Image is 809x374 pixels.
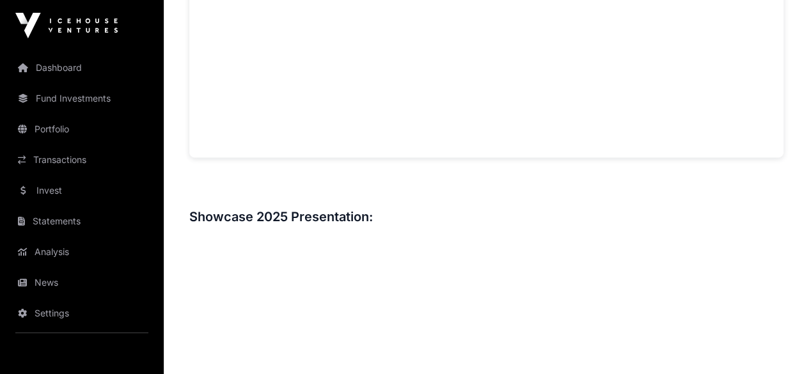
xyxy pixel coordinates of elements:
[10,54,153,82] a: Dashboard
[10,238,153,266] a: Analysis
[15,13,118,38] img: Icehouse Ventures Logo
[10,299,153,327] a: Settings
[189,206,783,226] h3: Showcase 2025 Presentation:
[745,313,809,374] iframe: Chat Widget
[10,115,153,143] a: Portfolio
[10,207,153,235] a: Statements
[10,269,153,297] a: News
[10,84,153,113] a: Fund Investments
[10,176,153,205] a: Invest
[10,146,153,174] a: Transactions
